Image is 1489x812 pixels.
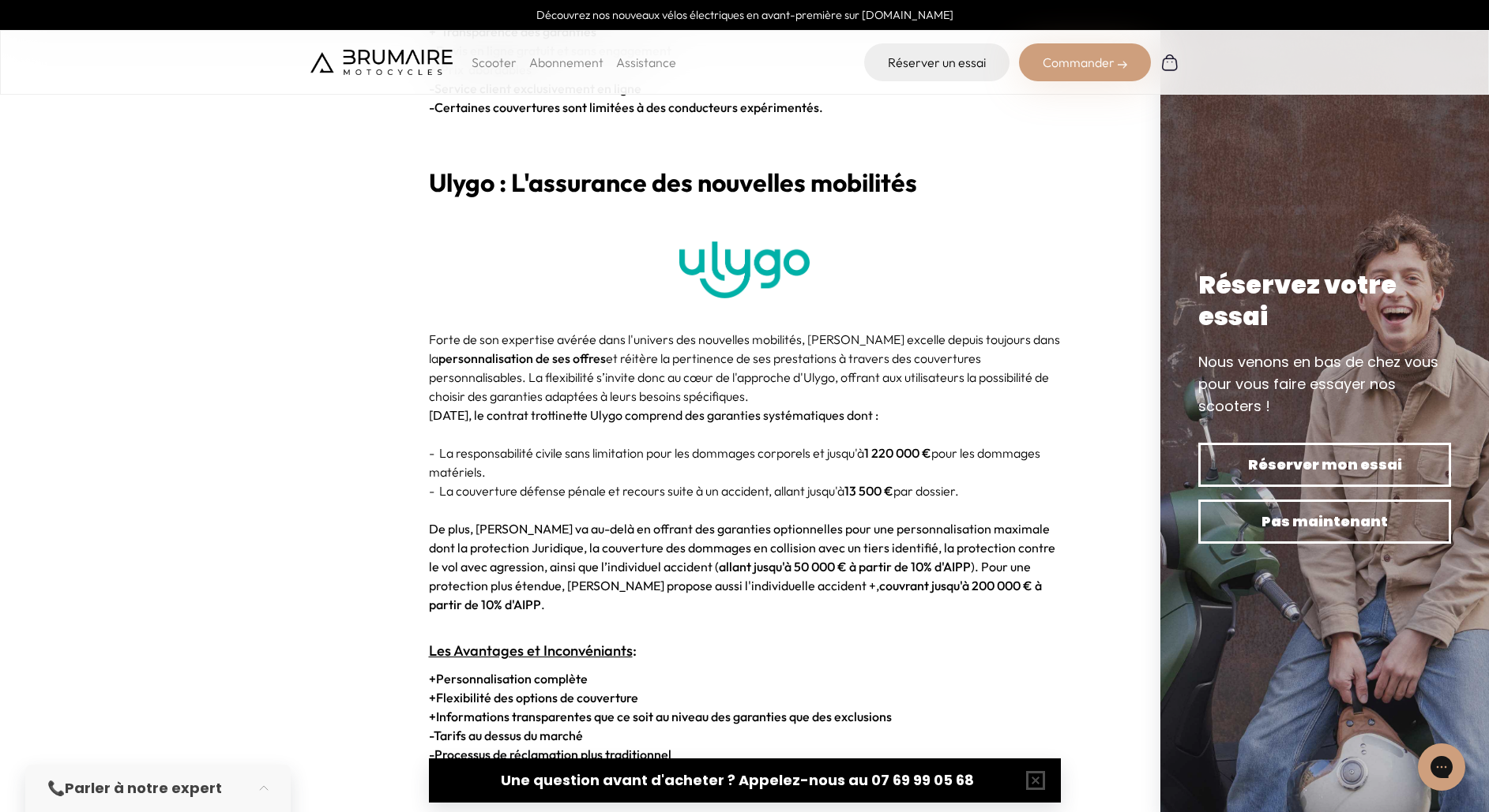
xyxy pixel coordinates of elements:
[429,709,436,724] span: +
[719,559,971,574] strong: allant jusqu'à 50 000 € à partir de 10% d'AIPP
[864,445,931,461] strong: 1 220 000 €
[429,99,823,115] strong: Certaines couvertures sont limitées à des conducteurs expérimentés.
[1118,60,1127,69] img: right-arrow-2.png
[429,671,436,687] span: +
[429,642,633,660] span: Les Avantages et Inconvéniants
[429,99,434,115] span: -
[429,728,583,743] strong: Tarifs au dessus du marché
[1410,738,1473,796] iframe: Gorgias live chat messenger
[864,43,1010,81] a: Réserver un essai
[429,521,1055,612] span: De plus, [PERSON_NAME] va au-delà en offrant des garanties optionnelles pour une personnalisation...
[429,407,878,423] span: [DATE], le contrat trottinette Ulygo comprend des garanties systématiques dont :
[429,728,434,743] span: -
[429,690,436,705] span: +
[429,642,637,660] strong: :
[844,483,893,499] strong: 13 500 €
[1019,43,1151,81] div: Commander
[429,747,671,762] strong: Processus de réclamation plus traditionnel
[429,671,588,687] strong: Personnalisation complète
[472,53,517,72] p: Scooter
[438,350,606,366] strong: personnalisation de ses offres
[429,443,1061,481] p: - La responsabilité civile sans limitation pour les dommages corporels et jusqu'à pour les dommag...
[429,330,1061,406] p: Forte de son expertise avérée dans l'univers des nouvelles mobilités, [PERSON_NAME] excelle depui...
[429,481,1061,500] p: - La couverture défense pénale et recours suite à un accident, allant jusqu'à par dossier.
[529,54,603,70] a: Abonnement
[429,690,638,705] strong: Flexibilité des options de couverture
[429,167,917,198] b: Ulygo : L'assurance des nouvelles mobilités
[429,747,434,762] span: -
[1160,53,1179,72] img: Panier
[616,54,676,70] a: Assistance
[429,709,892,724] strong: Informations transparentes que ce soit au niveau des garanties que des exclusions
[310,50,453,75] img: Brumaire Motocycles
